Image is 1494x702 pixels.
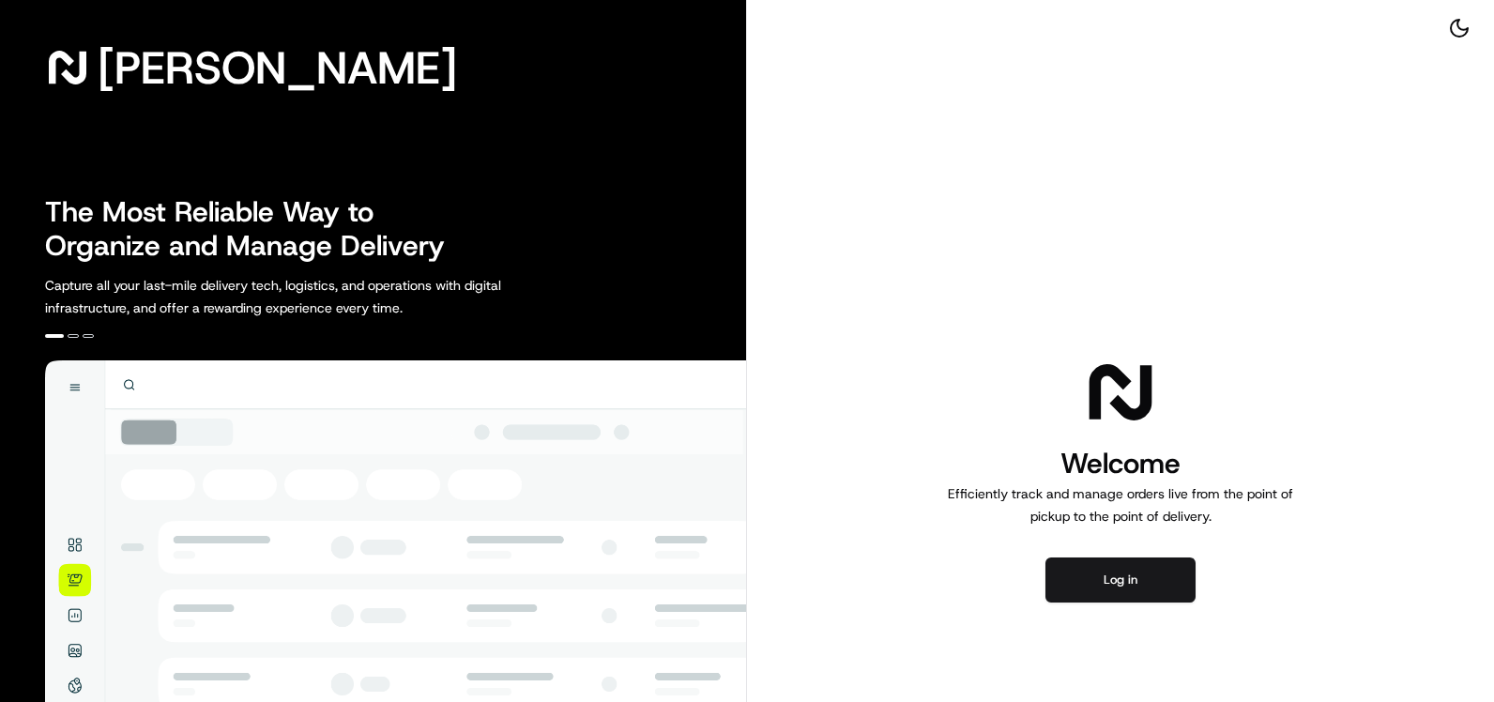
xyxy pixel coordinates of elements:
p: Capture all your last-mile delivery tech, logistics, and operations with digital infrastructure, ... [45,274,586,319]
button: Log in [1045,557,1196,603]
h2: The Most Reliable Way to Organize and Manage Delivery [45,195,465,263]
p: Efficiently track and manage orders live from the point of pickup to the point of delivery. [940,482,1301,527]
span: [PERSON_NAME] [98,49,457,86]
h1: Welcome [940,445,1301,482]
